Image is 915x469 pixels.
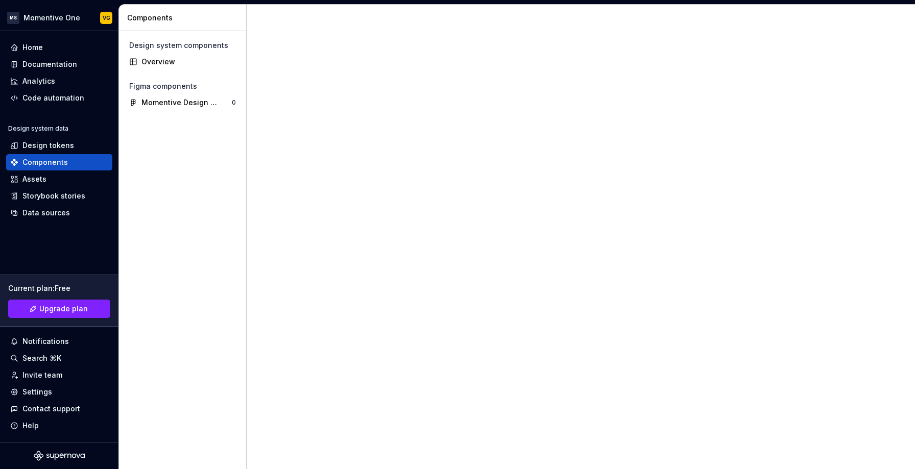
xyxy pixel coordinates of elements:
[22,404,80,414] div: Contact support
[141,97,218,108] div: Momentive Design System
[6,73,112,89] a: Analytics
[127,13,242,23] div: Components
[6,417,112,434] button: Help
[129,81,236,91] div: Figma components
[6,401,112,417] button: Contact support
[8,300,110,318] button: Upgrade plan
[6,333,112,350] button: Notifications
[22,42,43,53] div: Home
[22,174,46,184] div: Assets
[8,125,68,133] div: Design system data
[129,40,236,51] div: Design system components
[232,98,236,107] div: 0
[22,76,55,86] div: Analytics
[22,421,39,431] div: Help
[39,304,88,314] span: Upgrade plan
[22,387,52,397] div: Settings
[103,14,110,22] div: VG
[6,154,112,170] a: Components
[22,370,62,380] div: Invite team
[22,336,69,347] div: Notifications
[22,93,84,103] div: Code automation
[6,39,112,56] a: Home
[22,157,68,167] div: Components
[6,137,112,154] a: Design tokens
[2,7,116,29] button: MSMomentive OneVG
[6,188,112,204] a: Storybook stories
[125,54,240,70] a: Overview
[7,12,19,24] div: MS
[22,191,85,201] div: Storybook stories
[6,90,112,106] a: Code automation
[22,353,61,363] div: Search ⌘K
[6,367,112,383] a: Invite team
[22,208,70,218] div: Data sources
[6,205,112,221] a: Data sources
[6,56,112,72] a: Documentation
[125,94,240,111] a: Momentive Design System0
[141,57,236,67] div: Overview
[6,171,112,187] a: Assets
[6,350,112,366] button: Search ⌘K
[22,140,74,151] div: Design tokens
[6,384,112,400] a: Settings
[34,451,85,461] svg: Supernova Logo
[8,283,110,293] div: Current plan : Free
[22,59,77,69] div: Documentation
[23,13,80,23] div: Momentive One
